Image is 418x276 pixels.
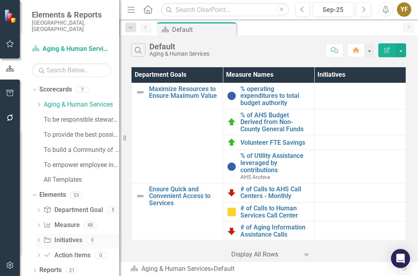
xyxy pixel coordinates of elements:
[391,249,410,268] div: Open Intercom Messenger
[66,267,78,274] div: 21
[214,265,234,272] div: Default
[39,266,62,275] a: Reports
[240,174,270,180] span: AHS Archive
[240,186,310,200] a: # of Calls to AHS Call Centers - Monthly
[141,265,211,272] a: Aging & Human Services
[32,45,111,54] a: Aging & Human Services
[44,175,119,185] a: All Templates
[132,83,223,183] td: Double-Click to Edit Right Click for Context Menu
[149,42,209,51] div: Default
[130,264,399,274] div: »
[43,236,82,245] a: Initiatives
[39,190,66,200] a: Elements
[172,25,234,35] div: Default
[44,115,119,124] a: To be responsible stewards of taxpayers' money​
[223,150,314,183] td: Double-Click to Edit Right Click for Context Menu
[315,5,351,15] div: Sep-25
[44,100,119,109] a: Aging & Human Services
[240,86,310,107] a: % operating expenditures to total budget authority
[149,186,219,207] a: Ensure Quick and Convenient Access to Services
[44,146,119,155] a: To build a Community of Choice where people want to live and work​
[135,191,145,201] img: Not Defined
[43,221,79,230] a: Measure
[107,207,120,214] div: 5
[161,3,289,17] input: Search ClearPoint...
[223,135,314,150] td: Double-Click to Edit Right Click for Context Menu
[84,222,97,229] div: 48
[227,91,236,101] img: No Information
[39,85,72,94] a: Scorecards
[240,112,310,133] a: % of AHS Budget Derived from Non-County General Funds
[43,251,90,260] a: Action Items
[240,139,310,146] a: Volunteer FTE Savings
[227,138,236,147] img: On Target
[32,10,111,19] span: Elements & Reports
[32,63,111,77] input: Search Below...
[223,109,314,135] td: Double-Click to Edit Right Click for Context Menu
[223,183,314,202] td: Double-Click to Edit Right Click for Context Menu
[149,51,209,57] div: Aging & Human Services
[227,188,236,197] img: Below Plan
[70,192,83,198] div: 53
[223,222,314,241] td: Double-Click to Edit Right Click for Context Menu
[86,237,99,243] div: 0
[227,117,236,127] img: On Target
[43,206,103,215] a: Department Goal
[240,205,310,219] a: # of Calls to Human Services Call Center
[149,86,219,99] a: Maximize Resources to Ensure Maximum Value
[95,252,107,259] div: 0
[32,19,111,33] small: [GEOGRAPHIC_DATA], [GEOGRAPHIC_DATA]
[135,87,145,97] img: Not Defined
[223,202,314,221] td: Double-Click to Edit Right Click for Context Menu
[312,2,354,17] button: Sep-25
[227,226,236,236] img: Below Plan
[227,207,236,217] img: Caution
[240,224,310,238] a: # of Aging Information Assistance Calls
[76,86,89,93] div: 7
[44,130,119,140] a: To provide the best possible mandatory and discretionary services
[227,162,236,171] img: No Information
[44,161,119,170] a: To empower employee innovation and productivity
[223,83,314,109] td: Double-Click to Edit Right Click for Context Menu
[397,2,411,17] button: YF
[240,152,310,173] a: % of Utility Assistance leveraged by contributions
[4,9,18,23] img: ClearPoint Strategy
